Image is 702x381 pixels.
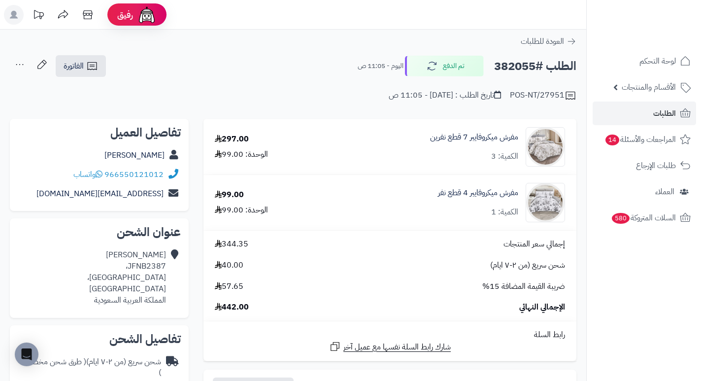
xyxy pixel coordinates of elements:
span: لوحة التحكم [639,54,676,68]
a: الطلبات [593,102,696,125]
span: العملاء [655,185,674,199]
span: شارك رابط السلة نفسها مع عميل آخر [343,342,451,353]
div: الكمية: 1 [491,207,518,218]
a: العودة للطلبات [521,35,576,47]
span: الإجمالي النهائي [519,302,565,313]
a: المراجعات والأسئلة14 [593,128,696,151]
span: طلبات الإرجاع [636,159,676,173]
a: مفرش ميكروفايبر 4 قطع نفر [438,187,518,199]
span: الفاتورة [64,60,84,72]
a: تحديثات المنصة [26,5,51,27]
h2: تفاصيل الشحن [18,333,181,345]
span: شحن سريع (من ٢-٧ ايام) [490,260,565,271]
small: اليوم - 11:05 ص [358,61,403,71]
span: الأقسام والمنتجات [622,80,676,94]
div: 99.00 [215,189,244,201]
span: 442.00 [215,302,249,313]
img: ai-face.png [137,5,157,25]
a: السلات المتروكة580 [593,206,696,230]
div: تاريخ الطلب : [DATE] - 11:05 ص [389,90,501,101]
a: العملاء [593,180,696,204]
span: ضريبة القيمة المضافة 15% [482,281,565,292]
a: لوحة التحكم [593,49,696,73]
span: 580 [612,213,630,224]
a: [EMAIL_ADDRESS][DOMAIN_NAME] [36,188,164,200]
span: السلات المتروكة [611,211,676,225]
img: logo-2.png [635,25,693,46]
a: واتساب [73,169,102,180]
img: 1753859978-1-90x90.jpg [526,183,565,222]
div: [PERSON_NAME] JFNB2387، [GEOGRAPHIC_DATA]، [GEOGRAPHIC_DATA] المملكة العربية السعودية [18,249,166,306]
span: ( طرق شحن مخصصة ) [21,356,161,379]
div: 297.00 [215,134,249,145]
div: رابط السلة [207,329,572,341]
div: الكمية: 3 [491,151,518,162]
span: 40.00 [215,260,243,271]
a: الفاتورة [56,55,106,77]
span: الطلبات [653,106,676,120]
span: 57.65 [215,281,243,292]
img: 1752908738-1-90x90.jpg [526,127,565,167]
span: رفيق [117,9,133,21]
div: الوحدة: 99.00 [215,205,268,216]
span: المراجعات والأسئلة [604,133,676,146]
span: العودة للطلبات [521,35,564,47]
a: [PERSON_NAME] [104,149,165,161]
h2: الطلب #382055 [494,56,576,76]
span: إجمالي سعر المنتجات [503,239,565,250]
div: الوحدة: 99.00 [215,149,268,160]
span: 14 [605,135,619,145]
a: 966550121012 [104,169,164,180]
a: طلبات الإرجاع [593,154,696,177]
button: تم الدفع [405,56,484,76]
div: Open Intercom Messenger [15,343,38,366]
span: 344.35 [215,239,248,250]
div: POS-NT/27951 [510,90,576,102]
a: شارك رابط السلة نفسها مع عميل آخر [329,341,451,353]
h2: عنوان الشحن [18,226,181,238]
div: شحن سريع (من ٢-٧ ايام) [18,356,161,379]
h2: تفاصيل العميل [18,127,181,139]
a: مفرش ميكروفايبر 7 قطع نفرين [430,132,518,143]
